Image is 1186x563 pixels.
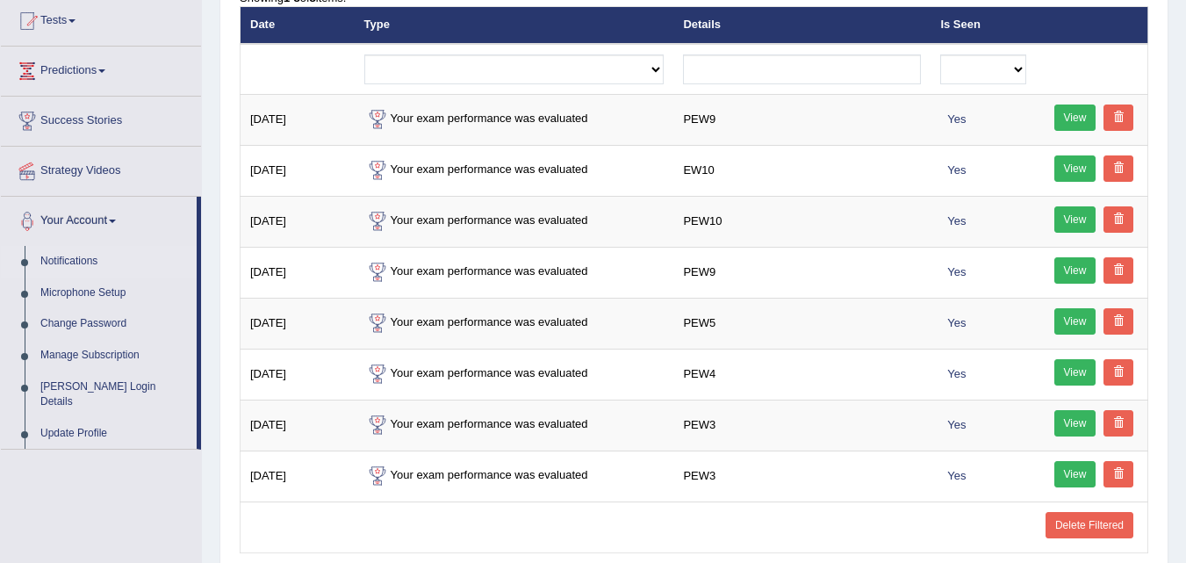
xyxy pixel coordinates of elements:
a: Details [683,18,721,31]
td: Your exam performance was evaluated [355,196,674,247]
a: Your Account [1,197,197,241]
td: Your exam performance was evaluated [355,451,674,502]
td: EW10 [673,145,931,196]
a: Delete [1103,359,1133,386]
span: Yes [940,110,973,128]
a: Delete [1103,461,1133,487]
td: Your exam performance was evaluated [355,298,674,349]
td: PEW3 [673,400,931,451]
a: Microphone Setup [32,278,197,309]
td: [DATE] [241,247,355,298]
td: [DATE] [241,196,355,247]
td: [DATE] [241,451,355,502]
span: Yes [940,263,973,281]
a: Is Seen [940,18,981,31]
td: PEW9 [673,94,931,145]
a: Delete [1103,257,1133,284]
a: View [1054,257,1096,284]
a: Delete [1103,308,1133,335]
td: [DATE] [241,400,355,451]
a: Date [250,18,275,31]
a: View [1054,410,1096,437]
a: View [1054,308,1096,335]
td: Your exam performance was evaluated [355,349,674,400]
span: Yes [940,415,973,434]
a: Success Stories [1,97,201,141]
td: [DATE] [241,145,355,196]
a: View [1054,206,1096,233]
a: Delete [1103,206,1133,233]
a: Delete [1103,105,1133,131]
a: Change Password [32,308,197,340]
span: Yes [940,161,973,179]
a: View [1054,155,1096,182]
a: Type [364,18,390,31]
td: PEW3 [673,451,931,502]
td: Your exam performance was evaluated [355,145,674,196]
td: [DATE] [241,94,355,145]
a: Strategy Videos [1,147,201,191]
a: Delete Filtered [1046,512,1133,538]
span: Yes [940,466,973,485]
a: Manage Subscription [32,340,197,372]
a: Delete [1103,155,1133,182]
a: Notifications [32,246,197,278]
a: View [1054,359,1096,386]
span: Yes [940,212,973,230]
a: View [1054,105,1096,131]
td: Your exam performance was evaluated [355,247,674,298]
span: Yes [940,314,973,332]
td: [DATE] [241,298,355,349]
a: Delete [1103,410,1133,437]
td: PEW9 [673,247,931,298]
a: [PERSON_NAME] Login Details [32,372,197,418]
td: PEW4 [673,349,931,400]
a: View [1054,461,1096,487]
td: PEW10 [673,196,931,247]
a: Update Profile [32,418,197,450]
a: Predictions [1,47,201,90]
td: PEW5 [673,298,931,349]
span: Yes [940,365,973,383]
td: [DATE] [241,349,355,400]
td: Your exam performance was evaluated [355,94,674,145]
td: Your exam performance was evaluated [355,400,674,451]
